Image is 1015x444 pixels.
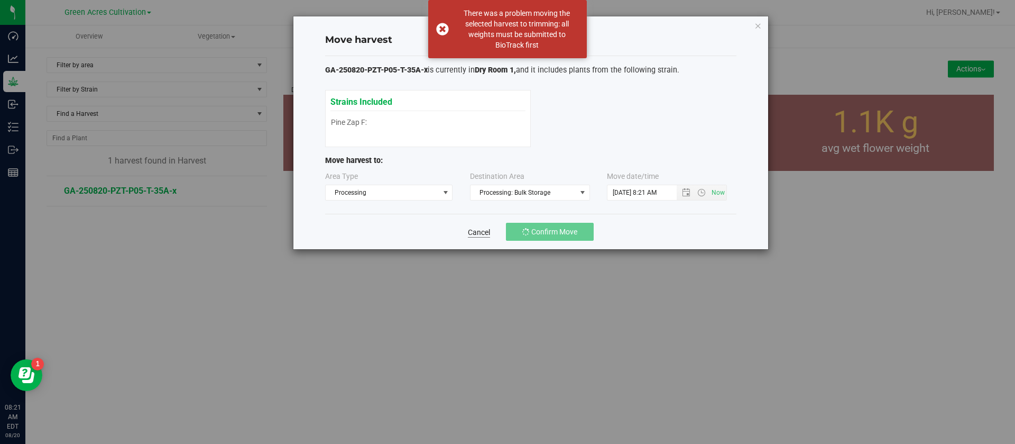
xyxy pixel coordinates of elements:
span: Move harvest to: [325,156,383,165]
span: Confirm Move [531,228,577,236]
label: Area Type [325,171,358,182]
span: Dry Room 1, [475,66,516,75]
p: is currently in and it includes plants from the following [325,65,736,76]
span: Processing: Bulk Storage [470,185,576,200]
label: Move date/time [607,171,659,182]
span: Set Current date [709,185,727,201]
iframe: Resource center unread badge [31,358,44,370]
span: GA-250820-PZT-P05-T-35A-x [325,66,428,75]
span: Processing [326,185,439,200]
span: Open the date view [677,188,695,197]
label: Destination Area [470,171,524,182]
span: strain. [658,66,679,75]
button: Confirm Move [506,223,594,241]
h4: Move harvest [325,33,736,47]
span: Open the time view [693,188,710,197]
div: There was a problem moving the selected harvest to trimming: all weights must be submitted to Bio... [455,8,579,50]
a: Cancel [468,227,490,238]
iframe: Resource center [11,359,42,391]
span: Strains Included [330,91,392,107]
